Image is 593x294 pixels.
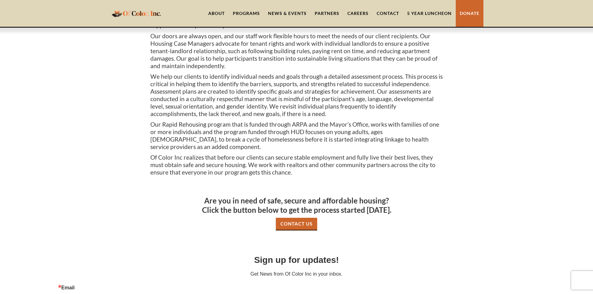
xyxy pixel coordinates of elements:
label: Email [61,285,532,290]
a: Contact Us [276,218,317,231]
strong: Are you in need of safe, secure and affordable housing? Click the button below to get the process... [202,196,391,214]
p: Our doors are always open, and our staff work flexible hours to meet the needs of our client reci... [150,32,443,70]
p: Our Rapid Rehousing program that is funded through ARPA and the Mayor’s Office, works with famili... [150,121,443,151]
p: ‍ [150,179,443,187]
a: home [110,6,163,21]
h2: Sign up for updates! [61,254,532,267]
div: Programs [233,10,260,16]
p: We help our clients to identify individual needs and goals through a detailed assessment process.... [150,73,443,118]
p: Get News from Of Color Inc in your inbox. [61,270,532,278]
p: Of Color Inc realizes that before our clients can secure stable employment and fully live their b... [150,154,443,176]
